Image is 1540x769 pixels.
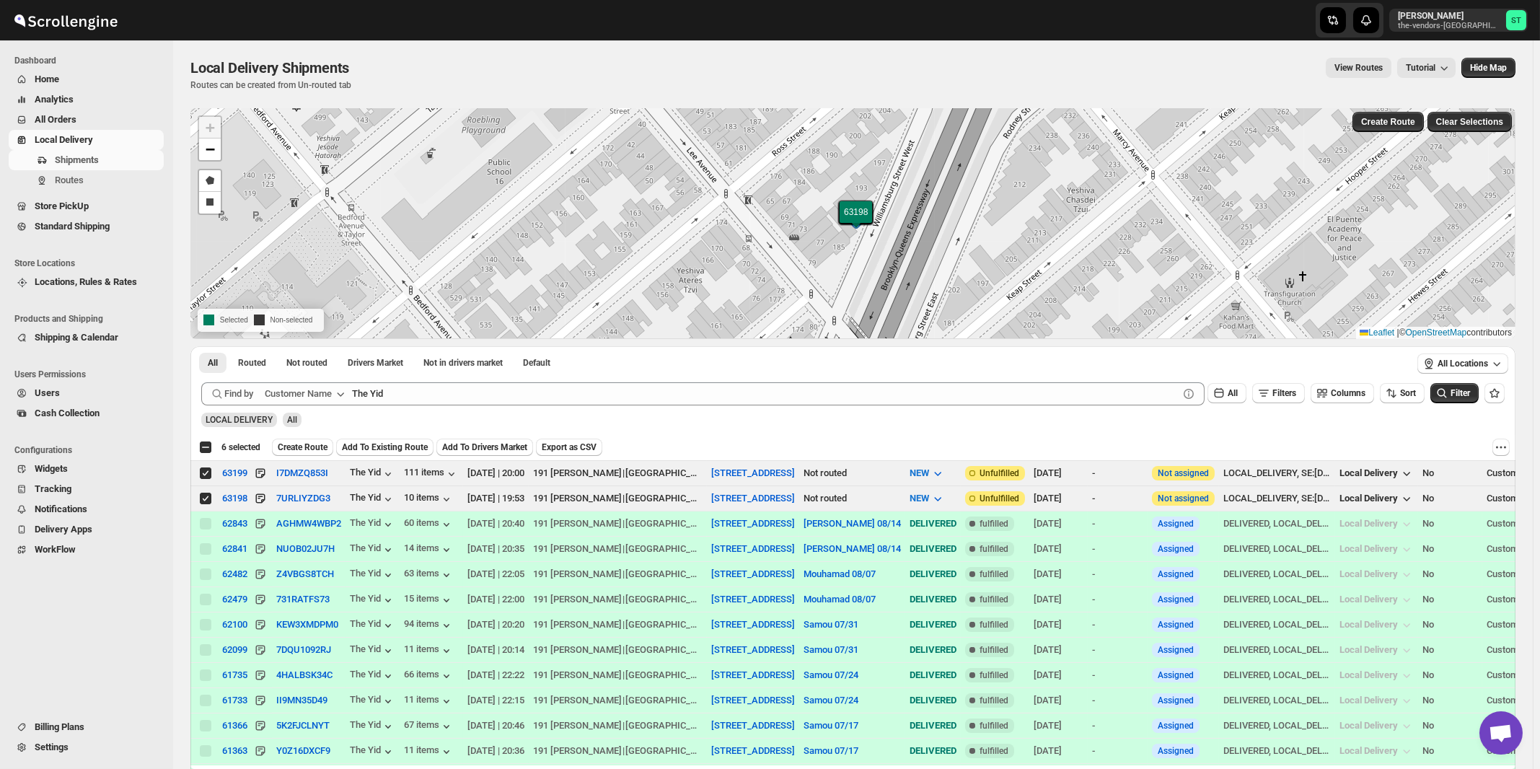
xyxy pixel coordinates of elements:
button: More actions [1492,439,1510,456]
button: 111 items [404,467,459,481]
button: Samou 07/24 [804,669,858,680]
div: 63198 [222,493,247,504]
div: The Yid [350,568,395,582]
span: All [287,415,297,425]
span: Delivery Apps [35,524,92,535]
button: 63198 [222,491,247,506]
span: Filters [1272,388,1296,398]
span: Simcha Trieger [1506,10,1526,30]
div: No [1422,491,1478,506]
button: 61735 [222,668,247,682]
button: Assigned [1158,519,1194,529]
span: Default [523,357,550,369]
a: Open chat [1479,711,1523,755]
button: 15 items [404,593,454,607]
span: Columns [1331,388,1365,398]
button: Not assigned [1158,468,1209,478]
span: WorkFlow [35,544,76,555]
span: Not in drivers market [423,357,503,369]
button: Un-claimable [415,353,511,373]
button: Sort [1380,383,1425,403]
button: All Orders [9,110,164,130]
button: Assigned [1158,721,1194,731]
button: All [199,353,226,373]
span: Standard Shipping [35,221,110,232]
button: Columns [1311,383,1374,403]
button: 61363 [222,744,247,758]
div: The Yid [350,517,395,532]
div: 191 [PERSON_NAME] [533,567,622,581]
span: | [1397,328,1399,338]
div: DELIVERED, LOCAL_DELIVERY, OUT_FOR_DELIVERY, PICKED_UP, SE:[DATE], SHIPMENT -> DELIVERED [1223,567,1331,581]
button: 63 items [404,568,454,582]
div: [GEOGRAPHIC_DATA] [625,466,703,480]
button: Shipping & Calendar [9,328,164,348]
span: Create Route [278,441,327,453]
span: Filter [1451,388,1470,398]
button: [PERSON_NAME] 08/14 [804,543,901,554]
button: 62479 [222,592,247,607]
div: No [1422,567,1478,581]
div: 61363 [222,745,247,756]
button: The Yid [350,492,395,506]
button: Settings [9,737,164,757]
button: 14 items [404,542,454,557]
div: | [533,542,703,556]
div: Customer Name [265,387,332,401]
div: [DATE] | 20:00 [467,466,524,480]
button: The Yid [350,744,395,759]
span: Create Route [1361,116,1415,128]
span: Local Delivery Shipments [190,59,349,76]
button: 67 items [404,719,454,734]
div: [DATE] [1034,567,1083,581]
div: Not routed [804,466,901,480]
button: NUOB02JU7H [276,543,335,554]
button: [STREET_ADDRESS] [711,493,795,504]
button: 63199 [222,466,247,480]
button: Tutorial [1397,58,1456,78]
button: 731RATFS73 [276,594,330,605]
span: Add To Drivers Market [442,441,527,453]
span: fulfilled [980,568,1008,580]
div: [DATE] [1034,466,1083,480]
a: Zoom in [199,117,221,139]
button: Mouhamad 08/07 [804,594,876,605]
button: view route [1326,58,1391,78]
div: 11 items [404,694,454,708]
span: Local Delivery [35,134,93,145]
div: The Yid [350,643,395,658]
span: Tracking [35,483,71,494]
span: Unfulfilled [980,493,1019,504]
div: 94 items [404,618,454,633]
button: Add To Existing Route [336,439,434,456]
button: All Locations [1417,353,1508,374]
p: [PERSON_NAME] [1398,10,1500,22]
span: All Locations [1438,358,1488,369]
div: - [1092,517,1143,531]
button: 4HALBSK34C [276,669,333,680]
button: Samou 07/17 [804,720,858,731]
span: Widgets [35,463,68,474]
div: 191 [PERSON_NAME] [533,592,622,607]
button: Samou 07/24 [804,695,858,706]
button: Assigned [1158,620,1194,630]
button: [STREET_ADDRESS] [711,467,795,478]
span: Analytics [35,94,74,105]
span: Sort [1400,388,1416,398]
div: 10 items [404,492,454,506]
div: [DATE] | 22:00 [467,592,524,607]
div: DELIVERED [910,567,956,581]
button: 61733 [222,693,247,708]
span: Local Delivery [1339,467,1398,478]
button: Samou 07/17 [804,745,858,756]
button: Analytics [9,89,164,110]
button: Y0Z16DXCF9 [276,745,330,756]
div: DELIVERED, LOCAL_DELIVERY, OUT_FOR_DELIVERY, PICKED_UP, SE:[DATE], SHIPMENT -> DELIVERED [1223,542,1331,556]
div: [GEOGRAPHIC_DATA] [625,567,703,581]
button: Cash Collection [9,403,164,423]
span: Notifications [35,504,87,514]
div: 62841 [222,543,247,554]
button: [STREET_ADDRESS] [711,695,795,706]
button: Samou 07/31 [804,619,858,630]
